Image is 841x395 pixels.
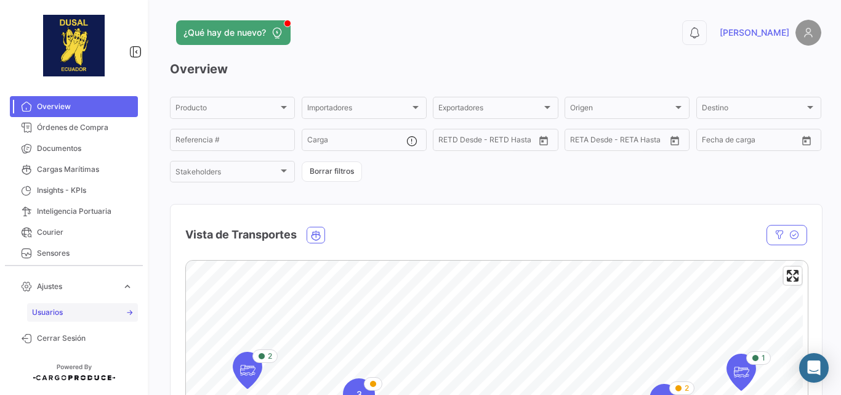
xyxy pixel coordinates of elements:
[170,60,821,78] h3: Overview
[795,20,821,46] img: placeholder-user.png
[570,105,673,114] span: Origen
[726,354,756,391] div: Map marker
[307,105,410,114] span: Importadores
[733,137,778,146] input: Hasta
[302,161,362,182] button: Borrar filtros
[43,15,105,76] img: a285b2dc-690d-45b2-9f09-4c8154f86cbc.png
[27,303,138,322] a: Usuarios
[702,105,805,114] span: Destino
[10,243,138,264] a: Sensores
[307,227,324,243] button: Ocean
[32,307,63,318] span: Usuarios
[10,180,138,201] a: Insights - KPIs
[37,101,133,112] span: Overview
[534,131,553,150] button: Open calendar
[10,138,138,159] a: Documentos
[37,248,133,259] span: Sensores
[438,105,541,114] span: Exportadores
[37,227,133,238] span: Courier
[37,185,133,196] span: Insights - KPIs
[702,137,724,146] input: Desde
[175,169,278,178] span: Stakeholders
[37,143,133,154] span: Documentos
[233,352,262,389] div: Map marker
[762,352,765,364] span: 1
[37,206,133,217] span: Inteligencia Portuaria
[37,333,133,344] span: Cerrar Sesión
[784,267,802,285] button: Enter fullscreen
[122,281,133,292] span: expand_more
[685,383,689,394] span: 2
[797,131,816,150] button: Open calendar
[37,164,133,175] span: Cargas Marítimas
[799,353,829,383] div: Abrir Intercom Messenger
[37,122,133,133] span: Órdenes de Compra
[438,137,461,146] input: Desde
[268,351,272,362] span: 2
[183,26,266,39] span: ¿Qué hay de nuevo?
[185,226,297,243] h4: Vista de Transportes
[10,117,138,138] a: Órdenes de Compra
[10,222,138,243] a: Courier
[10,96,138,117] a: Overview
[10,201,138,222] a: Inteligencia Portuaria
[176,20,291,45] button: ¿Qué hay de nuevo?
[601,137,646,146] input: Hasta
[570,137,592,146] input: Desde
[37,281,117,292] span: Ajustes
[666,131,684,150] button: Open calendar
[469,137,515,146] input: Hasta
[175,105,278,114] span: Producto
[10,159,138,180] a: Cargas Marítimas
[720,26,789,39] span: [PERSON_NAME]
